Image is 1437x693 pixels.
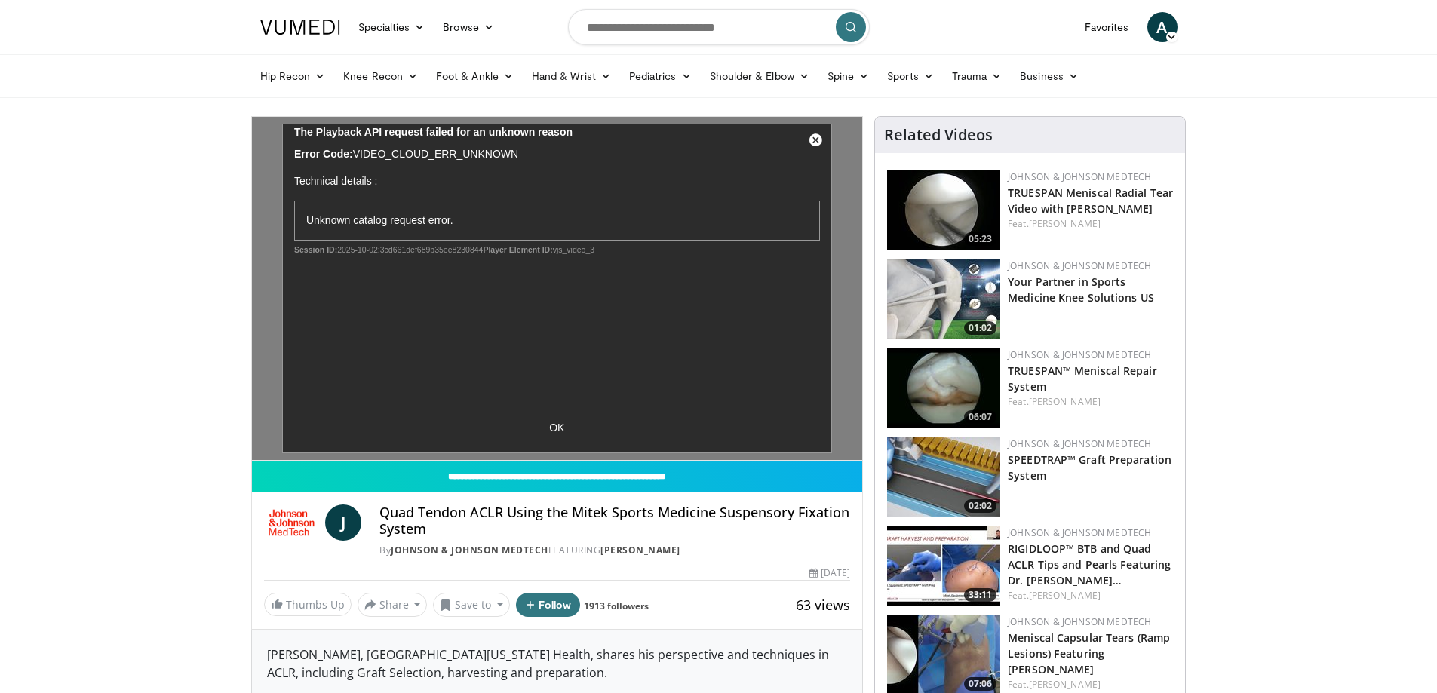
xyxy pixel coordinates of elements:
a: 1913 followers [584,599,649,612]
div: Feat. [1008,217,1173,231]
img: 0543fda4-7acd-4b5c-b055-3730b7e439d4.150x105_q85_crop-smart_upscale.jpg [887,259,1000,339]
a: Trauma [943,61,1012,91]
h4: Related Videos [884,126,993,144]
a: RIGIDLOOP™ BTB and Quad ACLR Tips and Pearls Featuring Dr. [PERSON_NAME]… [1008,541,1171,587]
button: Share [358,593,428,617]
a: Sports [878,61,943,91]
a: [PERSON_NAME] [600,544,680,557]
a: Johnson & Johnson MedTech [1008,615,1151,628]
a: Johnson & Johnson MedTech [1008,348,1151,361]
a: Business [1011,61,1088,91]
div: Feat. [1008,395,1173,409]
a: 01:02 [887,259,1000,339]
span: 33:11 [964,588,996,602]
a: [PERSON_NAME] [1029,217,1101,230]
a: SPEEDTRAP™ Graft Preparation System [1008,452,1171,483]
h4: Quad Tendon ACLR Using the Mitek Sports Medicine Suspensory Fixation System [379,504,850,537]
div: By FEATURING [379,544,850,557]
img: Johnson & Johnson MedTech [264,504,320,541]
a: [PERSON_NAME] [1029,678,1101,691]
a: [PERSON_NAME] [1029,395,1101,408]
img: 4bc3a03c-f47c-4100-84fa-650097507746.150x105_q85_crop-smart_upscale.jpg [887,526,1000,606]
a: 06:07 [887,348,1000,428]
span: 07:06 [964,677,996,691]
a: Johnson & Johnson MedTech [1008,259,1151,272]
span: 06:07 [964,410,996,424]
img: a9cbc79c-1ae4-425c-82e8-d1f73baa128b.150x105_q85_crop-smart_upscale.jpg [887,170,1000,250]
img: e42d750b-549a-4175-9691-fdba1d7a6a0f.150x105_q85_crop-smart_upscale.jpg [887,348,1000,428]
a: Favorites [1076,12,1138,42]
img: a46a2fe1-2704-4a9e-acc3-1c278068f6c4.150x105_q85_crop-smart_upscale.jpg [887,437,1000,517]
a: 02:02 [887,437,1000,517]
a: TRUESPAN Meniscal Radial Tear Video with [PERSON_NAME] [1008,186,1173,216]
a: Meniscal Capsular Tears (Ramp Lesions) Featuring [PERSON_NAME] [1008,630,1170,676]
a: Specialties [349,12,434,42]
a: J [325,504,361,541]
a: [PERSON_NAME] [1029,589,1101,602]
span: 63 views [796,596,850,614]
a: Shoulder & Elbow [701,61,818,91]
span: 01:02 [964,321,996,335]
button: Save to [433,593,510,617]
a: 05:23 [887,170,1000,250]
button: Follow [516,593,581,617]
video-js: Video Player [252,117,863,461]
a: Knee Recon [334,61,427,91]
a: Pediatrics [620,61,701,91]
img: VuMedi Logo [260,20,340,35]
span: 05:23 [964,232,996,246]
a: Thumbs Up [264,593,352,616]
a: Johnson & Johnson MedTech [1008,437,1151,450]
div: Feat. [1008,678,1173,691]
a: Hip Recon [251,61,335,91]
a: Johnson & Johnson MedTech [1008,526,1151,539]
div: [DATE] [809,566,850,580]
div: Feat. [1008,589,1173,603]
a: 33:11 [887,526,1000,606]
a: Johnson & Johnson MedTech [391,544,548,557]
a: Browse [434,12,503,42]
a: A [1147,12,1178,42]
a: Foot & Ankle [427,61,523,91]
input: Search topics, interventions [568,9,870,45]
span: 02:02 [964,499,996,513]
a: Your Partner in Sports Medicine Knee Solutions US [1008,274,1154,305]
a: Johnson & Johnson MedTech [1008,170,1151,183]
a: TRUESPAN™ Meniscal Repair System [1008,363,1157,394]
a: Spine [818,61,878,91]
a: Hand & Wrist [523,61,620,91]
